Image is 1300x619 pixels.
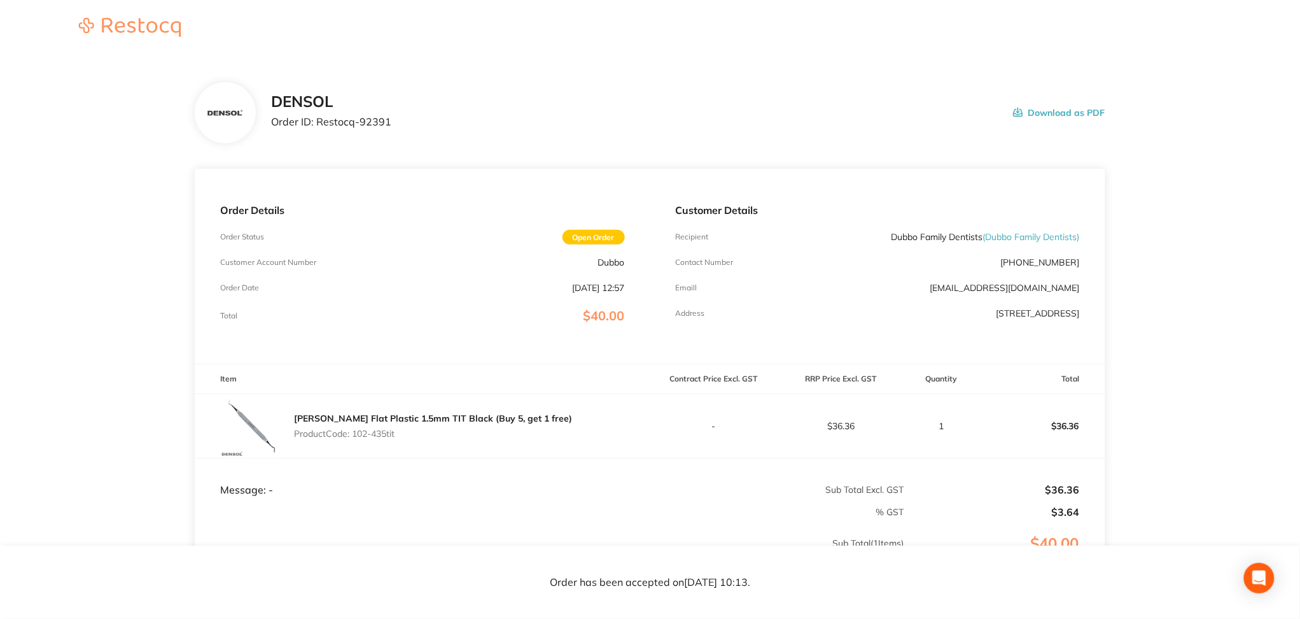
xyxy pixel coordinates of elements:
p: Order Details [220,204,624,216]
p: Recipient [676,232,709,241]
div: Open Intercom Messenger [1244,563,1275,594]
img: bm42eGR0cQ [220,394,284,458]
p: Customer Account Number [220,258,316,267]
p: Product Code: 102-435tit [294,429,572,439]
p: Address [676,309,705,318]
p: Dubbo Family Dentists [891,232,1080,242]
p: Total [220,311,237,320]
img: Restocq logo [66,18,193,37]
p: Emaill [676,283,697,292]
th: Quantity [905,364,977,394]
p: Customer Details [676,204,1080,216]
span: Open Order [563,230,625,245]
a: [EMAIL_ADDRESS][DOMAIN_NAME] [930,282,1080,294]
th: RRP Price Excl. GST [778,364,905,394]
img: Y2p0bmswZQ [205,92,246,134]
h2: DENSOL [271,93,391,111]
p: [STREET_ADDRESS] [996,308,1080,318]
p: Dubbo [598,257,625,267]
p: Order Date [220,283,259,292]
p: Order has been accepted on [DATE] 10:13 . [550,577,750,588]
p: $36.36 [905,484,1080,495]
p: Order Status [220,232,264,241]
p: $40.00 [905,535,1105,578]
p: $36.36 [778,421,904,431]
th: Total [977,364,1105,394]
p: Sub Total Excl. GST [651,485,904,495]
p: $36.36 [978,411,1104,441]
p: Sub Total ( 1 Items) [195,538,904,574]
th: Contract Price Excl. GST [650,364,778,394]
p: - [651,421,777,431]
a: [PERSON_NAME] Flat Plastic 1.5mm TIT Black (Buy 5, get 1 free) [294,413,572,424]
span: $40.00 [584,308,625,324]
button: Download as PDF [1013,93,1105,132]
a: Restocq logo [66,18,193,39]
p: [PHONE_NUMBER] [1001,257,1080,267]
p: [DATE] 12:57 [573,283,625,293]
td: Message: - [195,458,650,496]
p: $3.64 [905,506,1080,518]
p: Order ID: Restocq- 92391 [271,116,391,127]
p: % GST [195,507,904,517]
span: ( Dubbo Family Dentists ) [983,231,1080,243]
th: Item [195,364,650,394]
p: Contact Number [676,258,734,267]
p: 1 [905,421,977,431]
